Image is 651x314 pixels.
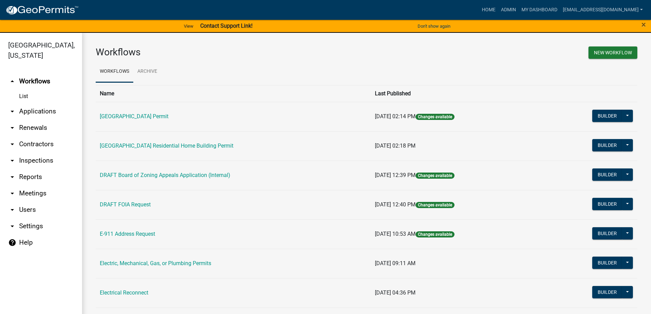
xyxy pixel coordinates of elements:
a: [GEOGRAPHIC_DATA] Permit [100,113,168,120]
a: View [181,21,196,32]
i: arrow_drop_down [8,140,16,148]
a: E-911 Address Request [100,231,155,237]
th: Name [96,85,371,102]
button: New Workflow [588,46,637,59]
button: Don't show again [415,21,453,32]
i: arrow_drop_down [8,189,16,197]
a: Admin [498,3,519,16]
button: Builder [592,257,622,269]
span: [DATE] 12:40 PM [375,201,416,208]
a: [EMAIL_ADDRESS][DOMAIN_NAME] [560,3,646,16]
span: Changes available [416,114,455,120]
span: [DATE] 10:53 AM [375,231,416,237]
i: arrow_drop_down [8,156,16,165]
th: Last Published [371,85,541,102]
span: [DATE] 12:39 PM [375,172,416,178]
i: arrow_drop_down [8,206,16,214]
i: help [8,238,16,247]
i: arrow_drop_down [8,222,16,230]
button: Builder [592,198,622,210]
a: Electrical Reconnect [100,289,148,296]
button: Builder [592,110,622,122]
button: Builder [592,227,622,240]
span: [DATE] 02:18 PM [375,142,416,149]
a: DRAFT Board of Zoning Appeals Application (Internal) [100,172,230,178]
a: Electric, Mechanical, Gas, or Plumbing Permits [100,260,211,267]
button: Builder [592,168,622,181]
i: arrow_drop_down [8,124,16,132]
span: Changes available [416,202,455,208]
span: [DATE] 02:14 PM [375,113,416,120]
a: Home [479,3,498,16]
span: [DATE] 04:36 PM [375,289,416,296]
button: Close [641,21,646,29]
i: arrow_drop_up [8,77,16,85]
span: × [641,20,646,29]
a: Workflows [96,61,133,83]
i: arrow_drop_down [8,107,16,115]
h3: Workflows [96,46,362,58]
a: My Dashboard [519,3,560,16]
a: Archive [133,61,161,83]
strong: Contact Support Link! [200,23,253,29]
a: [GEOGRAPHIC_DATA] Residential Home Building Permit [100,142,233,149]
a: DRAFT FOIA Request [100,201,151,208]
button: Builder [592,286,622,298]
span: Changes available [416,173,455,179]
button: Builder [592,139,622,151]
span: Changes available [416,231,455,237]
i: arrow_drop_down [8,173,16,181]
span: [DATE] 09:11 AM [375,260,416,267]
